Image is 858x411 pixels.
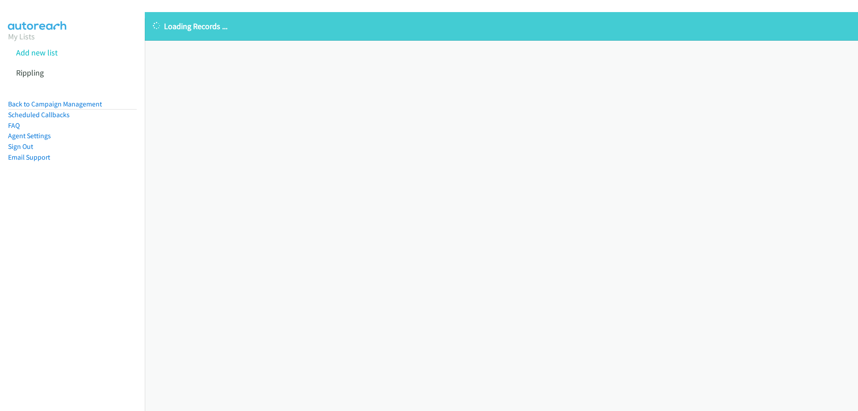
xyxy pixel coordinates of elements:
[8,31,35,42] a: My Lists
[153,20,850,32] p: Loading Records ...
[8,121,20,130] a: FAQ
[8,100,102,108] a: Back to Campaign Management
[8,131,51,140] a: Agent Settings
[8,142,33,151] a: Sign Out
[16,47,58,58] a: Add new list
[8,110,70,119] a: Scheduled Callbacks
[8,153,50,161] a: Email Support
[16,68,44,78] a: Rippling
